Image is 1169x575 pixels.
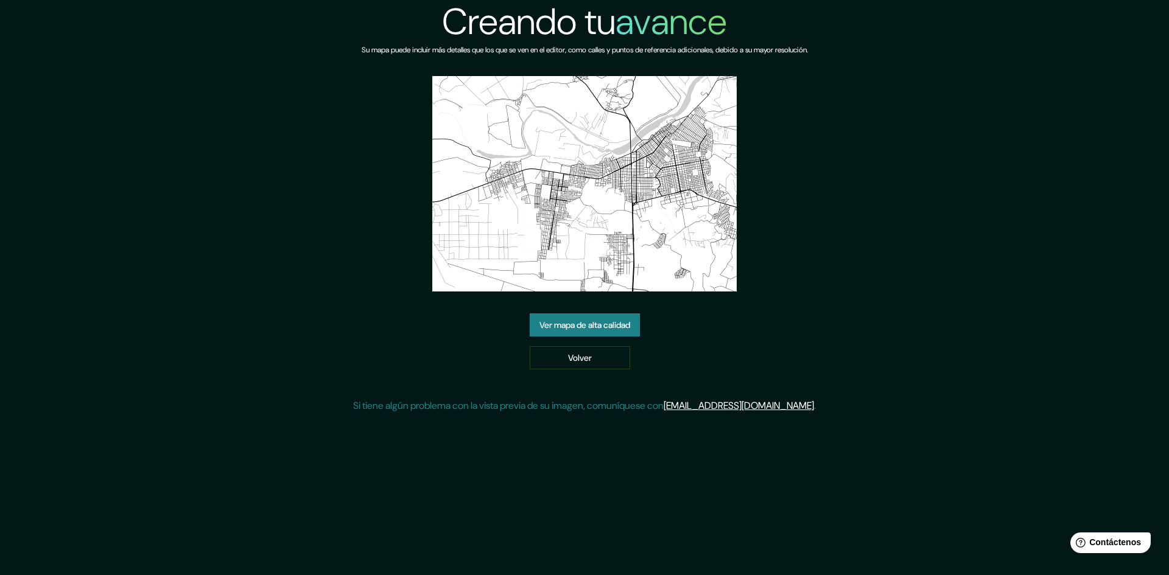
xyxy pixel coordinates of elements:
font: . [814,399,816,412]
a: Ver mapa de alta calidad [530,313,640,336]
font: Volver [568,352,592,363]
a: [EMAIL_ADDRESS][DOMAIN_NAME] [664,399,814,412]
iframe: Lanzador de widgets de ayuda [1061,528,1156,562]
font: Ver mapa de alta calidad [539,319,630,330]
font: Su mapa puede incluir más detalles que los que se ven en el editor, como calles y puntos de refer... [362,45,808,55]
font: Si tiene algún problema con la vista previa de su imagen, comuníquese con [353,399,664,412]
a: Volver [530,346,630,369]
img: vista previa del mapa creado [432,76,737,291]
